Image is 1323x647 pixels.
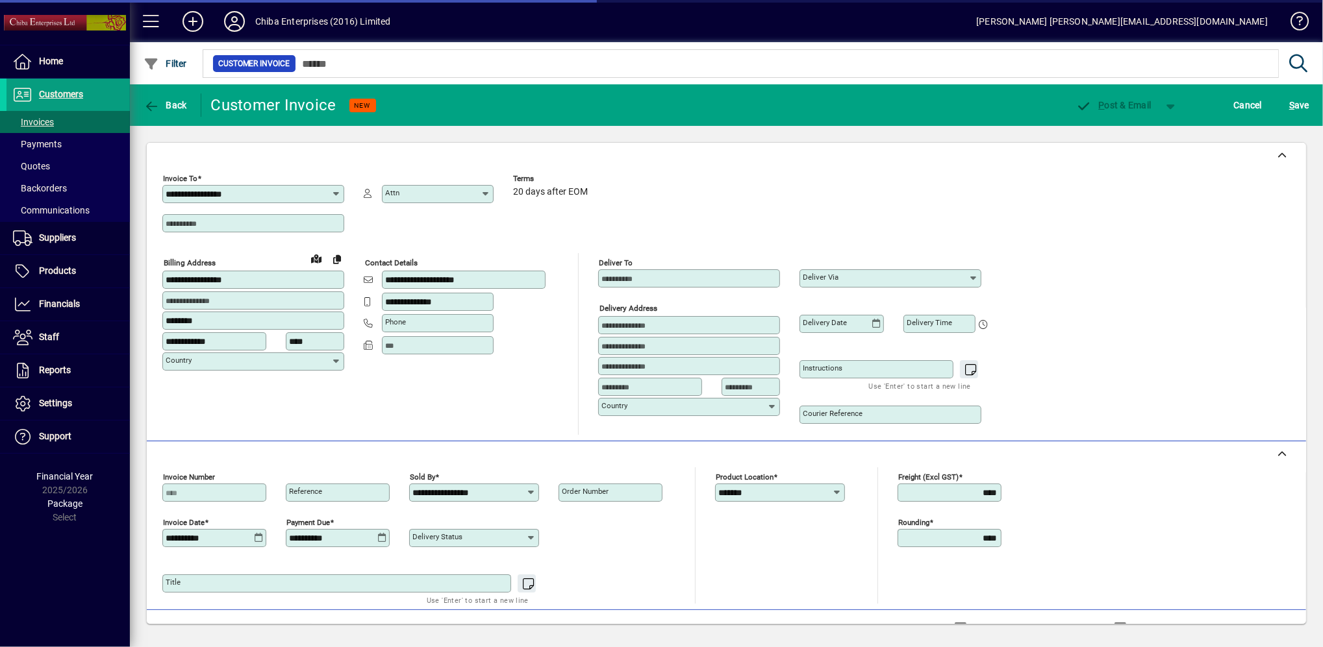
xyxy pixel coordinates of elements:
button: Copy to Delivery address [327,249,347,269]
span: 20 days after EOM [513,187,588,197]
span: Products [39,265,76,276]
button: Filter [140,52,190,75]
mat-label: Phone [385,317,406,326]
button: Save [1286,93,1313,117]
div: Customer Invoice [211,95,336,116]
span: Customers [39,89,83,99]
mat-label: Attn [385,188,399,197]
span: Backorders [13,183,67,193]
a: Reports [6,354,130,387]
span: Communications [13,205,90,215]
a: Settings [6,387,130,420]
mat-label: Deliver To [599,258,633,267]
span: Product History [860,618,926,639]
a: Communications [6,199,130,221]
span: Settings [39,398,72,408]
span: Suppliers [39,232,76,243]
mat-label: Order number [562,487,609,496]
span: Payments [13,139,62,149]
mat-label: Delivery time [907,318,952,327]
a: Quotes [6,155,130,177]
mat-hint: Use 'Enter' to start a new line [427,592,529,607]
mat-hint: Use 'Enter' to start a new line [869,378,971,393]
span: NEW [355,101,371,110]
label: Show Line Volumes/Weights [970,622,1091,635]
button: Cancel [1231,93,1266,117]
span: Package [47,498,82,509]
mat-label: Freight (excl GST) [898,472,959,482]
label: Show Cost/Profit [1129,622,1205,635]
button: Back [140,93,190,117]
a: Invoices [6,111,130,133]
mat-label: Rounding [898,518,929,527]
a: Home [6,45,130,78]
mat-label: Title [166,578,181,587]
span: Filter [144,58,187,69]
a: Suppliers [6,222,130,254]
a: Knowledge Base [1281,3,1307,45]
button: Add [172,10,214,33]
span: Financial Year [37,471,94,482]
span: Quotes [13,161,50,171]
a: Products [6,255,130,287]
span: Invoices [13,117,54,127]
mat-label: Courier Reference [803,409,863,418]
div: [PERSON_NAME] [PERSON_NAME][EMAIL_ADDRESS][DOMAIN_NAME] [976,11,1268,32]
mat-label: Payment due [286,518,330,527]
span: Cancel [1234,95,1263,116]
span: Support [39,431,71,441]
button: Profile [214,10,255,33]
a: Support [6,421,130,453]
span: Financials [39,299,80,309]
button: Product History [855,616,931,640]
span: ave [1289,95,1309,116]
a: Financials [6,288,130,321]
mat-label: Invoice date [163,518,205,527]
span: Terms [513,175,591,183]
mat-label: Invoice number [163,472,215,482]
span: Reports [39,365,71,375]
button: Post & Email [1070,93,1158,117]
button: Add product line item [1211,616,1277,640]
mat-label: Invoice To [163,174,197,183]
mat-label: Country [166,356,192,365]
span: Home [39,56,63,66]
span: P [1099,100,1105,110]
span: Staff [39,332,59,342]
a: View on map [306,248,327,269]
mat-label: Delivery status [412,532,462,541]
mat-label: Sold by [410,472,435,482]
mat-label: Reference [289,487,322,496]
span: ost & Email [1076,100,1152,110]
span: S [1289,100,1294,110]
span: Product [1218,618,1270,639]
app-page-header-button: Back [130,93,201,117]
span: Back [144,100,187,110]
mat-label: Country [601,401,627,410]
a: Backorders [6,177,130,199]
mat-label: Product location [716,472,774,482]
div: Chiba Enterprises (2016) Limited [255,11,391,32]
span: Customer Invoice [218,57,290,70]
a: Payments [6,133,130,155]
a: Staff [6,321,130,354]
